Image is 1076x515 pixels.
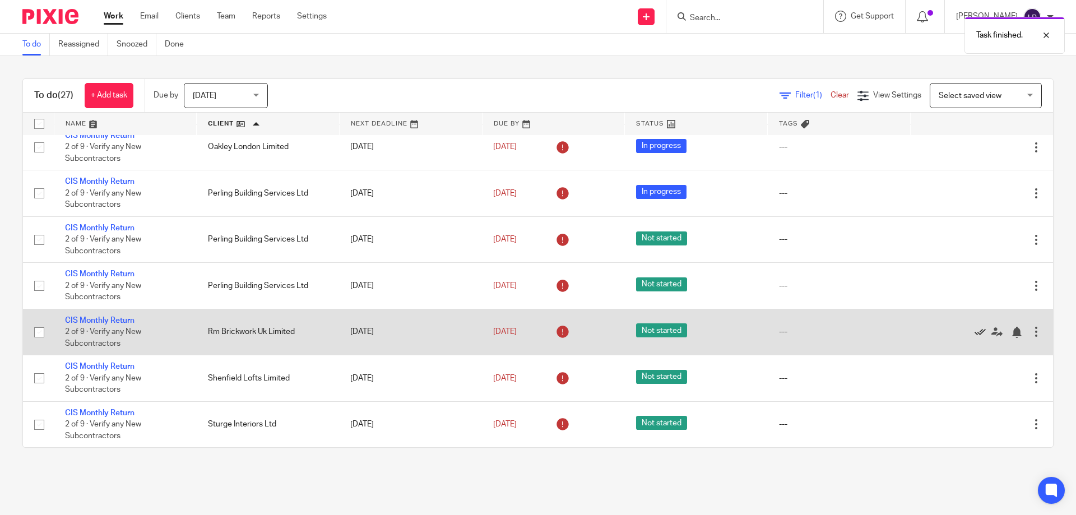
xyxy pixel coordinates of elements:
[252,11,280,22] a: Reports
[779,120,798,127] span: Tags
[65,363,134,370] a: CIS Monthly Return
[636,139,687,153] span: In progress
[636,370,687,384] span: Not started
[1023,8,1041,26] img: svg%3E
[339,216,482,262] td: [DATE]
[976,30,1023,41] p: Task finished.
[22,9,78,24] img: Pixie
[779,234,899,245] div: ---
[339,355,482,401] td: [DATE]
[217,11,235,22] a: Team
[65,328,141,347] span: 2 of 9 · Verify any New Subcontractors
[65,143,141,163] span: 2 of 9 · Verify any New Subcontractors
[779,188,899,199] div: ---
[297,11,327,22] a: Settings
[65,132,134,140] a: CIS Monthly Return
[165,34,192,55] a: Done
[22,34,50,55] a: To do
[339,401,482,447] td: [DATE]
[58,34,108,55] a: Reassigned
[154,90,178,101] p: Due by
[65,420,141,440] span: 2 of 9 · Verify any New Subcontractors
[140,11,159,22] a: Email
[65,282,141,301] span: 2 of 9 · Verify any New Subcontractors
[339,170,482,216] td: [DATE]
[493,328,517,336] span: [DATE]
[117,34,156,55] a: Snoozed
[939,92,1001,100] span: Select saved view
[493,282,517,290] span: [DATE]
[197,124,340,170] td: Oakley London Limited
[636,185,687,199] span: In progress
[34,90,73,101] h1: To do
[197,401,340,447] td: Sturge Interiors Ltd
[65,189,141,209] span: 2 of 9 · Verify any New Subcontractors
[65,409,134,417] a: CIS Monthly Return
[975,326,991,337] a: Mark as done
[197,263,340,309] td: Perling Building Services Ltd
[65,317,134,324] a: CIS Monthly Return
[58,91,73,100] span: (27)
[873,91,921,99] span: View Settings
[779,326,899,337] div: ---
[85,83,133,108] a: + Add task
[65,374,141,394] span: 2 of 9 · Verify any New Subcontractors
[197,170,340,216] td: Perling Building Services Ltd
[493,189,517,197] span: [DATE]
[779,419,899,430] div: ---
[813,91,822,99] span: (1)
[779,141,899,152] div: ---
[197,216,340,262] td: Perling Building Services Ltd
[636,231,687,245] span: Not started
[339,263,482,309] td: [DATE]
[65,235,141,255] span: 2 of 9 · Verify any New Subcontractors
[493,374,517,382] span: [DATE]
[493,143,517,151] span: [DATE]
[65,270,134,278] a: CIS Monthly Return
[104,11,123,22] a: Work
[339,309,482,355] td: [DATE]
[636,416,687,430] span: Not started
[795,91,831,99] span: Filter
[636,323,687,337] span: Not started
[779,373,899,384] div: ---
[493,235,517,243] span: [DATE]
[779,280,899,291] div: ---
[175,11,200,22] a: Clients
[636,277,687,291] span: Not started
[65,224,134,232] a: CIS Monthly Return
[339,124,482,170] td: [DATE]
[197,355,340,401] td: Shenfield Lofts Limited
[65,178,134,185] a: CIS Monthly Return
[493,420,517,428] span: [DATE]
[197,309,340,355] td: Rm Brickwork Uk Limited
[831,91,849,99] a: Clear
[193,92,216,100] span: [DATE]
